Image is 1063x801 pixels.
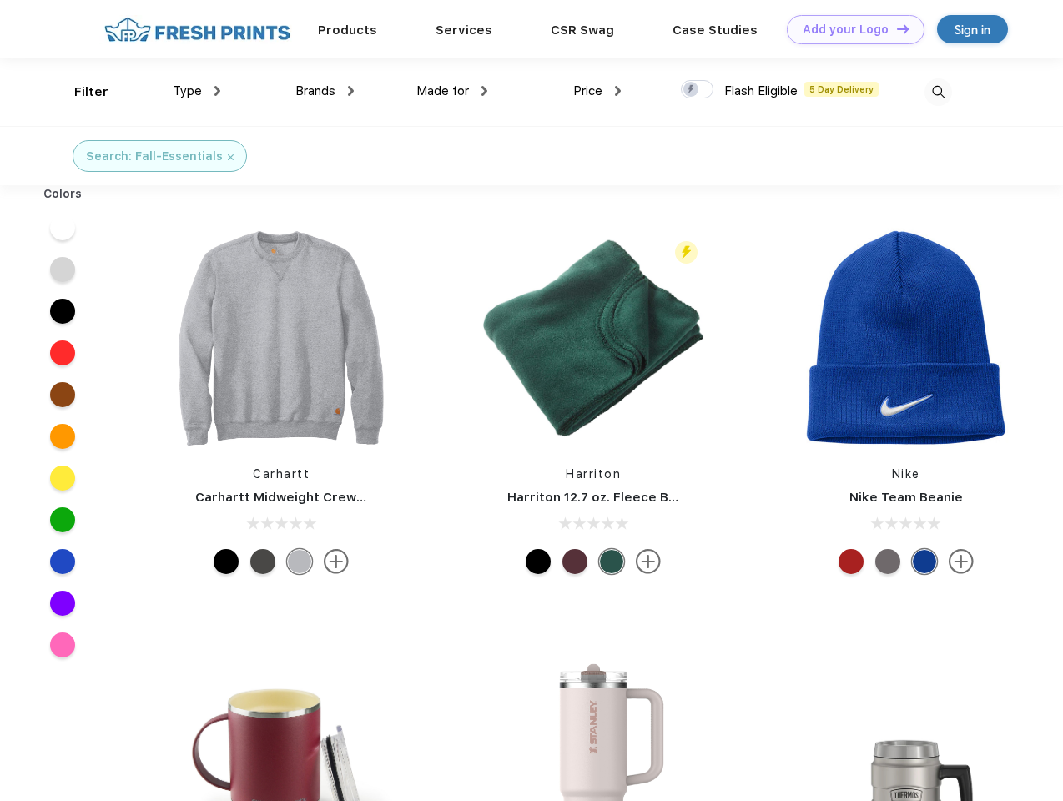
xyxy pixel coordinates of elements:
[481,86,487,96] img: dropdown.png
[318,23,377,38] a: Products
[287,549,312,574] div: Heather Grey
[875,549,900,574] div: Medium Grey
[86,148,223,165] div: Search: Fall-Essentials
[937,15,1008,43] a: Sign in
[803,23,889,37] div: Add your Logo
[955,20,990,39] div: Sign in
[253,467,310,481] a: Carhartt
[636,549,661,574] img: more.svg
[724,83,798,98] span: Flash Eligible
[615,86,621,96] img: dropdown.png
[416,83,469,98] span: Made for
[74,83,108,102] div: Filter
[31,185,95,203] div: Colors
[924,78,952,106] img: desktop_search.svg
[228,154,234,160] img: filter_cancel.svg
[562,549,587,574] div: Burgundy
[839,549,864,574] div: University Red
[849,490,963,505] a: Nike Team Beanie
[912,549,937,574] div: Game Royal
[897,24,909,33] img: DT
[214,86,220,96] img: dropdown.png
[599,549,624,574] div: Hunter
[250,549,275,574] div: Carbon Heather
[295,83,335,98] span: Brands
[507,490,708,505] a: Harriton 12.7 oz. Fleece Blanket
[795,227,1017,449] img: func=resize&h=266
[348,86,354,96] img: dropdown.png
[99,15,295,44] img: fo%20logo%202.webp
[675,241,698,264] img: flash_active_toggle.svg
[482,227,704,449] img: func=resize&h=266
[949,549,974,574] img: more.svg
[195,490,461,505] a: Carhartt Midweight Crewneck Sweatshirt
[170,227,392,449] img: func=resize&h=266
[573,83,602,98] span: Price
[804,82,879,97] span: 5 Day Delivery
[526,549,551,574] div: Black
[566,467,621,481] a: Harriton
[214,549,239,574] div: Black
[324,549,349,574] img: more.svg
[892,467,920,481] a: Nike
[173,83,202,98] span: Type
